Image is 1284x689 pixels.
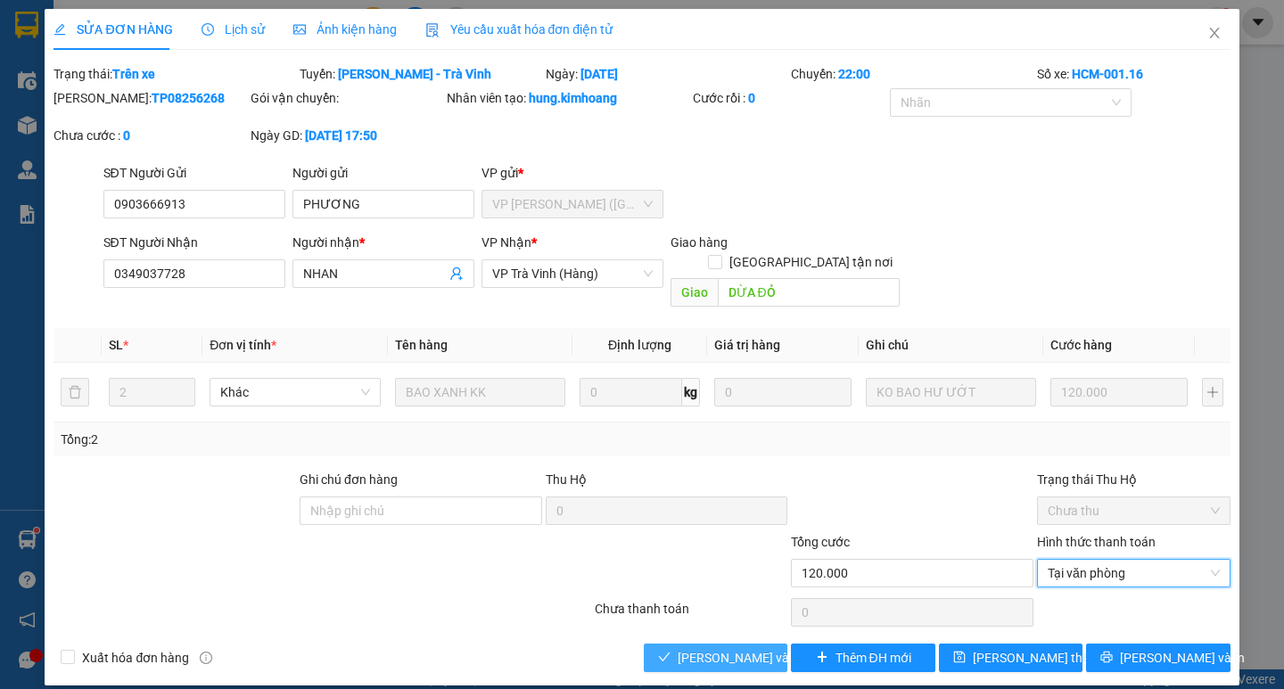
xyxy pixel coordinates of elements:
[103,233,285,252] div: SĐT Người Nhận
[95,96,164,113] span: anh cường
[37,35,251,52] span: VP [PERSON_NAME] (Hàng) -
[939,644,1082,672] button: save[PERSON_NAME] thay đổi
[838,67,870,81] b: 22:00
[544,64,790,84] div: Ngày:
[53,126,247,145] div: Chưa cước :
[52,64,298,84] div: Trạng thái:
[1037,470,1230,489] div: Trạng thái Thu Hộ
[644,644,787,672] button: check[PERSON_NAME] và Giao hàng
[859,328,1043,363] th: Ghi chú
[293,23,306,36] span: picture
[7,35,260,52] p: GỬI:
[449,267,464,281] span: user-add
[481,235,531,250] span: VP Nhận
[835,648,911,668] span: Thêm ĐH mới
[1072,67,1143,81] b: HCM-001.16
[492,260,653,287] span: VP Trà Vinh (Hàng)
[300,496,542,525] input: Ghi chú đơn hàng
[866,378,1036,406] input: Ghi Chú
[61,430,497,449] div: Tổng: 2
[53,22,172,37] span: SỬA ĐƠN HÀNG
[789,64,1035,84] div: Chuyến:
[492,191,653,217] span: VP Trần Phú (Hàng)
[1207,26,1222,40] span: close
[816,651,828,665] span: plus
[693,88,886,108] div: Cước rồi :
[678,648,849,668] span: [PERSON_NAME] và Giao hàng
[953,651,966,665] span: save
[1048,497,1220,524] span: Chưa thu
[1100,651,1113,665] span: printer
[973,648,1115,668] span: [PERSON_NAME] thay đổi
[220,379,369,406] span: Khác
[529,91,617,105] b: hung.kimhoang
[202,23,214,36] span: clock-circle
[1037,535,1156,549] label: Hình thức thanh toán
[298,64,544,84] div: Tuyến:
[338,67,491,81] b: [PERSON_NAME] - Trà Vinh
[1086,644,1230,672] button: printer[PERSON_NAME] và In
[251,126,444,145] div: Ngày GD:
[748,91,755,105] b: 0
[292,163,474,183] div: Người gửi
[481,163,663,183] div: VP gửi
[395,338,448,352] span: Tên hàng
[293,22,397,37] span: Ảnh kiện hàng
[425,22,613,37] span: Yêu cầu xuất hóa đơn điện tử
[109,338,123,352] span: SL
[61,378,89,406] button: delete
[425,23,440,37] img: icon
[1050,338,1112,352] span: Cước hàng
[682,378,700,406] span: kg
[546,472,587,487] span: Thu Hộ
[305,128,377,143] b: [DATE] 17:50
[714,338,780,352] span: Giá trị hàng
[75,648,196,668] span: Xuất hóa đơn hàng
[447,88,689,108] div: Nhân viên tạo:
[292,233,474,252] div: Người nhận
[60,10,207,27] strong: BIÊN NHẬN GỬI HÀNG
[123,128,130,143] b: 0
[1120,648,1245,668] span: [PERSON_NAME] và In
[7,60,260,94] p: NHẬN:
[1202,378,1223,406] button: plus
[791,535,850,549] span: Tổng cước
[222,35,251,52] span: thao
[112,67,155,81] b: Trên xe
[395,378,565,406] input: VD: Bàn, Ghế
[53,23,66,36] span: edit
[103,163,285,183] div: SĐT Người Gửi
[658,651,671,665] span: check
[722,252,900,272] span: [GEOGRAPHIC_DATA] tận nơi
[580,67,618,81] b: [DATE]
[152,91,225,105] b: TP08256268
[202,22,265,37] span: Lịch sử
[1035,64,1232,84] div: Số xe:
[593,599,790,630] div: Chưa thanh toán
[718,278,900,307] input: Dọc đường
[671,278,718,307] span: Giao
[671,235,728,250] span: Giao hàng
[210,338,276,352] span: Đơn vị tính
[1048,560,1220,586] span: Tại văn phòng
[1050,378,1188,406] input: 0
[7,96,164,113] span: 0969595672 -
[608,338,671,352] span: Định lượng
[53,88,247,108] div: [PERSON_NAME]:
[791,644,934,672] button: plusThêm ĐH mới
[714,378,852,406] input: 0
[200,652,212,664] span: info-circle
[7,60,179,94] span: VP [PERSON_NAME] ([GEOGRAPHIC_DATA])
[251,88,444,108] div: Gói vận chuyển:
[1189,9,1239,59] button: Close
[7,116,43,133] span: GIAO:
[300,472,398,487] label: Ghi chú đơn hàng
